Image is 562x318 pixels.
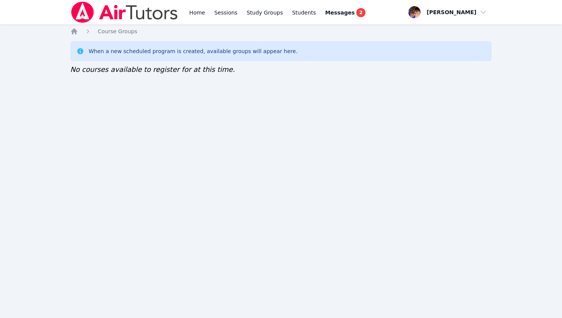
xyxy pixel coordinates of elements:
[70,28,492,35] nav: Breadcrumb
[356,8,365,17] span: 2
[70,65,235,73] span: No courses available to register for at this time.
[325,9,354,16] span: Messages
[70,2,179,23] img: Air Tutors
[98,28,137,34] span: Course Groups
[98,28,137,35] a: Course Groups
[89,47,298,55] div: When a new scheduled program is created, available groups will appear here.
